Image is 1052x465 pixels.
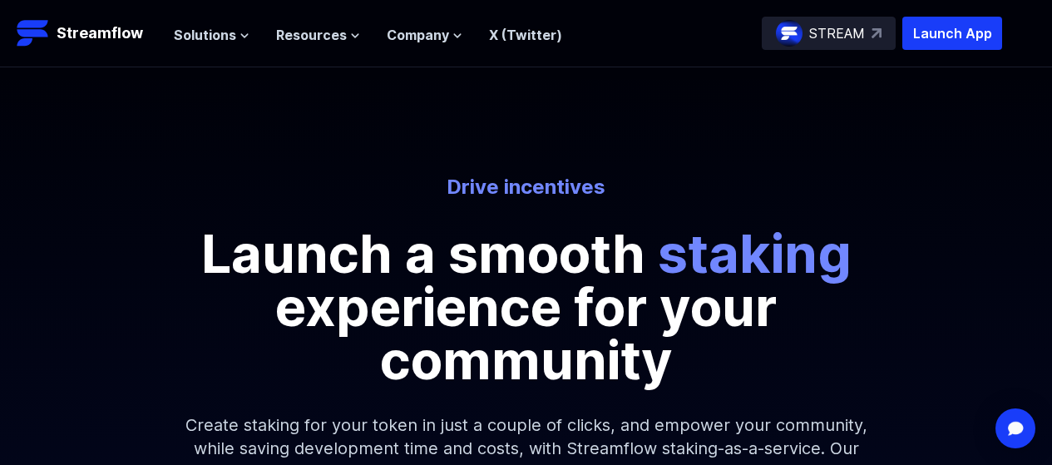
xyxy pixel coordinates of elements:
button: Resources [276,25,360,45]
span: Company [387,25,449,45]
button: Company [387,25,462,45]
span: Resources [276,25,347,45]
span: Solutions [174,25,236,45]
a: Streamflow [17,17,157,50]
a: X (Twitter) [489,27,562,43]
img: streamflow-logo-circle.png [776,20,803,47]
img: top-right-arrow.svg [872,28,882,38]
p: Streamflow [57,22,143,45]
button: Solutions [174,25,249,45]
p: STREAM [809,23,865,43]
img: Streamflow Logo [17,17,50,50]
button: Launch App [902,17,1002,50]
p: Launch a smooth experience for your community [152,227,901,387]
div: Open Intercom Messenger [995,408,1035,448]
p: Drive incentives [66,174,987,200]
a: STREAM [762,17,896,50]
span: staking [658,221,852,285]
